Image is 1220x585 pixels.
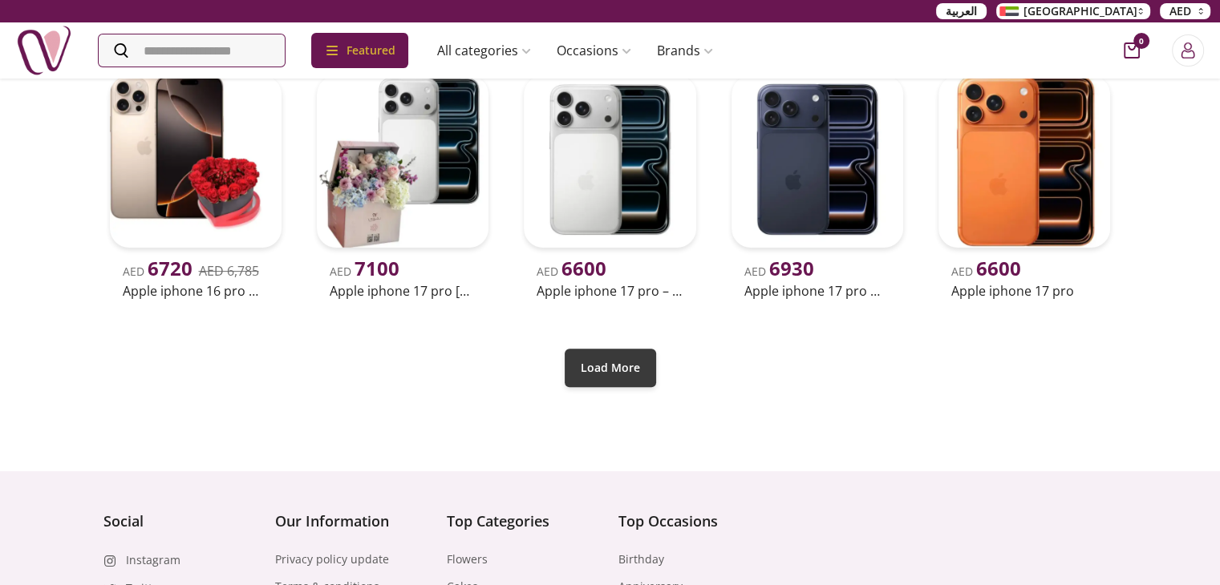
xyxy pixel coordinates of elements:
[424,34,544,67] a: All categories
[744,264,814,279] span: AED
[938,75,1110,247] img: uae-gifts-Apple iPhone 17 Pro
[644,34,726,67] a: Brands
[123,264,193,279] span: AED
[932,69,1117,303] a: uae-gifts-Apple iPhone 17 ProAED 6600Apple iphone 17 pro
[561,255,606,281] span: 6600
[199,262,259,280] del: AED 6,785
[103,510,259,532] h4: Social
[618,510,774,532] h4: Top Occasions
[1172,34,1204,67] button: Login
[732,75,903,247] img: uae-gifts-Apple iPhone 17 Pro Max
[537,281,683,301] h2: Apple iphone 17 pro – silver
[103,69,288,303] a: uae-gifts-Apple iPhone 16 Pro Max GiftAED 6720AED 6,785Apple iphone 16 pro max gift
[537,264,606,279] span: AED
[99,34,285,67] input: Search
[1160,3,1210,19] button: AED
[330,281,476,301] h2: Apple iphone 17 pro [PERSON_NAME] gift
[1124,42,1140,58] button: cart-button
[447,551,488,567] a: Flowers
[544,34,644,67] a: Occasions
[524,75,695,247] img: uae-gifts-Apple iPhone 17 Pro – Silver
[110,75,282,247] img: uae-gifts-Apple iPhone 16 Pro Max Gift
[16,22,72,79] img: Nigwa-uae-gifts
[996,3,1150,19] button: [GEOGRAPHIC_DATA]
[565,349,656,387] button: Load More
[976,255,1021,281] span: 6600
[951,264,1021,279] span: AED
[618,551,664,567] a: Birthday
[999,6,1019,16] img: Arabic_dztd3n.png
[355,255,399,281] span: 7100
[725,69,910,303] a: uae-gifts-Apple iPhone 17 Pro MaxAED 6930Apple iphone 17 pro max
[148,255,193,281] span: 6720
[1169,3,1191,19] span: AED
[126,552,180,568] a: Instagram
[123,281,269,301] h2: Apple iphone 16 pro max gift
[769,255,814,281] span: 6930
[317,75,488,247] img: uae-gifts-Apple iPhone 17 Pro Max Silver GIFT
[1023,3,1137,19] span: [GEOGRAPHIC_DATA]
[744,281,890,301] h2: Apple iphone 17 pro max
[275,510,431,532] h4: Our Information
[447,510,602,532] h4: Top Categories
[311,33,408,68] div: Featured
[275,551,389,567] a: Privacy policy update
[1133,33,1149,49] span: 0
[951,281,1097,301] h2: Apple iphone 17 pro
[946,3,977,19] span: العربية
[310,69,495,303] a: uae-gifts-Apple iPhone 17 Pro Max Silver GIFTAED 7100Apple iphone 17 pro [PERSON_NAME] gift
[330,264,399,279] span: AED
[517,69,702,303] a: uae-gifts-Apple iPhone 17 Pro – SilverAED 6600Apple iphone 17 pro – silver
